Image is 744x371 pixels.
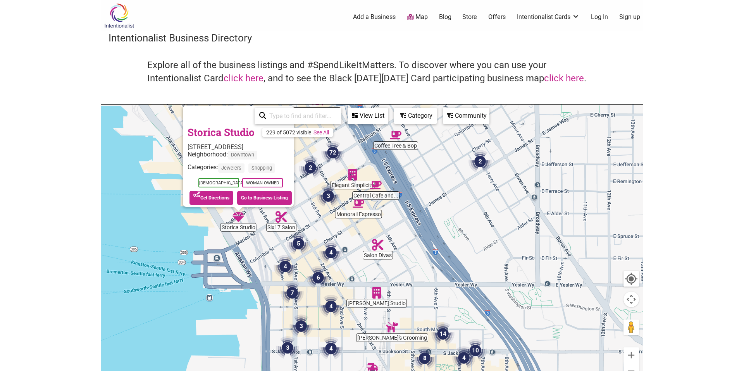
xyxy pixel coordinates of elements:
[468,150,492,173] div: 2
[623,292,639,307] button: Map camera controls
[444,108,489,123] div: Community
[228,151,257,160] span: Downtown
[101,3,138,28] img: Intentionalist
[544,73,584,84] a: click here
[281,281,304,304] div: 7
[439,13,451,21] a: Blog
[313,129,329,136] a: See All
[299,156,322,179] div: 2
[237,191,292,205] a: Go to Business Listing
[188,143,294,151] div: [STREET_ADDRESS]
[189,191,233,205] a: Get Directions
[188,164,294,177] div: Categories:
[623,319,639,335] button: Drag Pegman onto the map to open Street View
[517,13,580,21] a: Intentionalist Cards
[591,13,608,21] a: Log In
[464,339,487,362] div: 10
[347,169,358,180] div: Elegant Simplicity
[623,271,639,287] button: Your Location
[319,295,343,318] div: 4
[395,108,436,123] div: Category
[353,198,364,210] div: Monorail Espresso
[443,108,489,124] div: Filter by Community
[319,241,343,264] div: 4
[372,239,384,251] div: Salon Divas
[413,347,436,370] div: 8
[276,336,299,359] div: 3
[276,211,287,223] div: Six17 Salon
[218,164,245,173] span: Jewelers
[232,211,244,223] div: Storica Studio
[619,13,640,21] a: Sign up
[289,314,313,338] div: 3
[462,13,477,21] a: Store
[188,125,255,139] a: Storica Studio
[266,108,337,124] input: Type to find and filter...
[317,184,340,208] div: 3
[287,232,310,255] div: 5
[623,347,639,363] button: Zoom in
[274,255,297,278] div: 4
[348,108,387,123] div: View List
[390,129,401,141] div: Coffee Tree & Bop
[307,266,330,289] div: 6
[407,13,428,22] a: Map
[488,13,506,21] a: Offers
[198,178,239,187] span: [DEMOGRAPHIC_DATA]-Owned
[242,178,283,187] span: Woman-Owned
[255,108,341,124] div: Type to search and filter
[319,337,343,360] div: 4
[147,59,597,85] h4: Explore all of the business listings and #SpendLikeItMatters. To discover where you can use your ...
[353,13,396,21] a: Add a Business
[348,108,388,124] div: See a list of the visible businesses
[386,321,398,333] div: Ritchard's Grooming
[371,287,382,299] div: Wai-Ching Studio
[394,108,437,124] div: Filter by category
[370,179,382,191] div: Central Cafe and Juice Bar
[266,129,311,136] div: 229 of 5072 visible
[321,141,344,164] div: 72
[108,31,635,45] h3: Intentionalist Business Directory
[224,73,263,84] a: click here
[248,164,275,173] span: Shopping
[431,322,455,345] div: 14
[188,151,294,163] div: Neighborhood:
[452,346,475,369] div: 4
